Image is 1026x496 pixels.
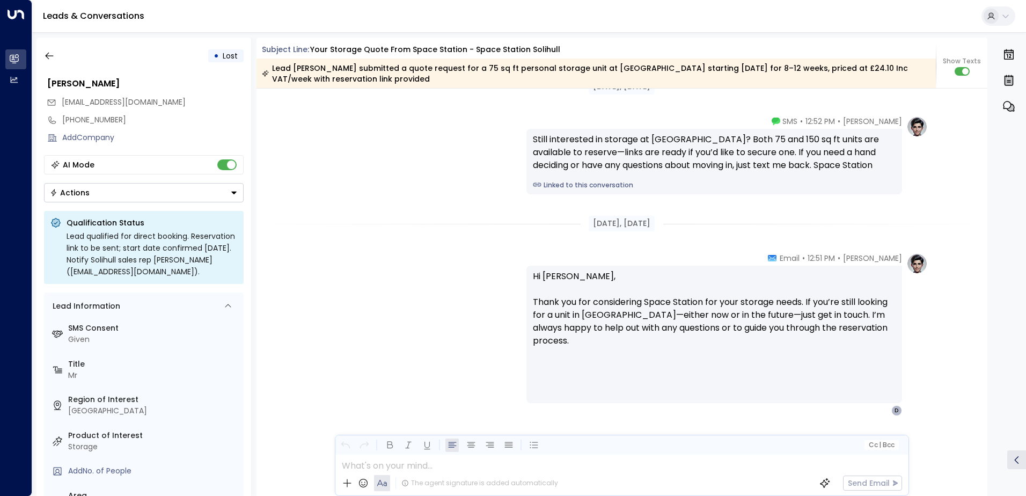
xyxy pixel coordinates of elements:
[401,478,558,488] div: The agent signature is added automatically
[62,132,244,143] div: AddCompany
[868,441,894,449] span: Cc Bcc
[838,253,840,264] span: •
[339,439,352,452] button: Undo
[67,230,237,278] div: Lead qualified for direct booking. Reservation link to be sent; start date confirmed [DATE]. Noti...
[68,334,239,345] div: Given
[589,216,655,231] div: [DATE], [DATE]
[800,116,803,127] span: •
[63,159,94,170] div: AI Mode
[214,46,219,65] div: •
[68,323,239,334] label: SMS Consent
[68,359,239,370] label: Title
[50,188,90,198] div: Actions
[44,183,244,202] div: Button group with a nested menu
[843,116,902,127] span: [PERSON_NAME]
[805,116,835,127] span: 12:52 PM
[533,180,896,190] a: Linked to this conversation
[68,430,239,441] label: Product of Interest
[780,253,800,264] span: Email
[533,270,896,360] p: Hi [PERSON_NAME], Thank you for considering Space Station for your storage needs. If you’re still...
[864,440,898,450] button: Cc|Bcc
[943,56,981,66] span: Show Texts
[906,116,928,137] img: profile-logo.png
[68,394,239,405] label: Region of Interest
[310,44,560,55] div: Your storage quote from Space Station - Space Station Solihull
[782,116,797,127] span: SMS
[802,253,805,264] span: •
[62,97,186,107] span: [EMAIL_ADDRESS][DOMAIN_NAME]
[68,465,239,477] div: AddNo. of People
[47,77,244,90] div: [PERSON_NAME]
[262,63,930,84] div: Lead [PERSON_NAME] submitted a quote request for a 75 sq ft personal storage unit at [GEOGRAPHIC_...
[262,44,309,55] span: Subject Line:
[906,253,928,274] img: profile-logo.png
[843,253,902,264] span: [PERSON_NAME]
[533,133,896,172] div: Still interested in storage at [GEOGRAPHIC_DATA]? Both 75 and 150 sq ft units are available to re...
[44,183,244,202] button: Actions
[879,441,881,449] span: |
[62,114,244,126] div: [PHONE_NUMBER]
[68,405,239,417] div: [GEOGRAPHIC_DATA]
[43,10,144,22] a: Leads & Conversations
[67,217,237,228] p: Qualification Status
[49,301,120,312] div: Lead Information
[68,370,239,381] div: Mr
[838,116,840,127] span: •
[891,405,902,416] div: D
[223,50,238,61] span: Lost
[808,253,835,264] span: 12:51 PM
[357,439,371,452] button: Redo
[62,97,186,108] span: danielcarr01@hotmail.com
[68,441,239,453] div: Storage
